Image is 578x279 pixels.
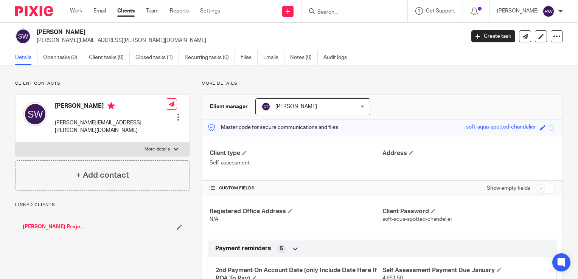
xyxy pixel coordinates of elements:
h3: Client manager [210,103,248,110]
a: Recurring tasks (0) [185,50,235,65]
p: Self-assessment [210,159,382,167]
input: Search [317,9,385,16]
h4: CUSTOM FIELDS [210,185,382,191]
h4: + Add contact [76,169,129,181]
h2: [PERSON_NAME] [37,28,375,36]
div: soft-aqua-spotted-chandelier [466,123,536,132]
i: Primary [107,102,115,110]
p: Master code for secure communications and files [208,124,338,131]
img: svg%3E [15,28,31,44]
a: Work [70,7,82,15]
p: [PERSON_NAME] [497,7,539,15]
span: soft-aqua-spotted-chandelier [382,217,452,222]
h4: Registered Office Address [210,208,382,215]
p: More details [202,81,563,87]
span: N/A [210,217,218,222]
h4: Client type [210,149,382,157]
a: Settings [200,7,220,15]
a: Emails [263,50,284,65]
h4: Address [382,149,555,157]
a: Details [15,50,37,65]
a: Notes (0) [290,50,318,65]
p: Client contacts [15,81,190,87]
img: svg%3E [23,102,47,126]
a: Email [93,7,106,15]
img: svg%3E [542,5,555,17]
span: 5 [280,245,283,253]
a: Create task [471,30,515,42]
span: Get Support [426,8,455,14]
a: Files [241,50,258,65]
p: [PERSON_NAME][EMAIL_ADDRESS][PERSON_NAME][DOMAIN_NAME] [55,119,166,135]
label: Show empty fields [487,184,530,192]
a: Client tasks (0) [89,50,130,65]
a: Audit logs [323,50,353,65]
span: [PERSON_NAME] [275,104,317,109]
p: More details [144,146,170,152]
img: Pixie [15,6,53,16]
a: Clients [117,7,135,15]
a: Team [146,7,158,15]
h4: Self Assessment Payment Due January [382,267,549,274]
img: svg%3E [261,102,270,111]
p: Linked clients [15,202,190,208]
p: [PERSON_NAME][EMAIL_ADDRESS][PERSON_NAME][DOMAIN_NAME] [37,37,460,44]
h4: [PERSON_NAME] [55,102,166,112]
a: Open tasks (0) [43,50,83,65]
a: Reports [170,7,189,15]
span: Payment reminders [215,245,271,253]
a: [PERSON_NAME] Project Management Limited [23,223,87,231]
a: Closed tasks (1) [135,50,179,65]
h4: Client Password [382,208,555,215]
